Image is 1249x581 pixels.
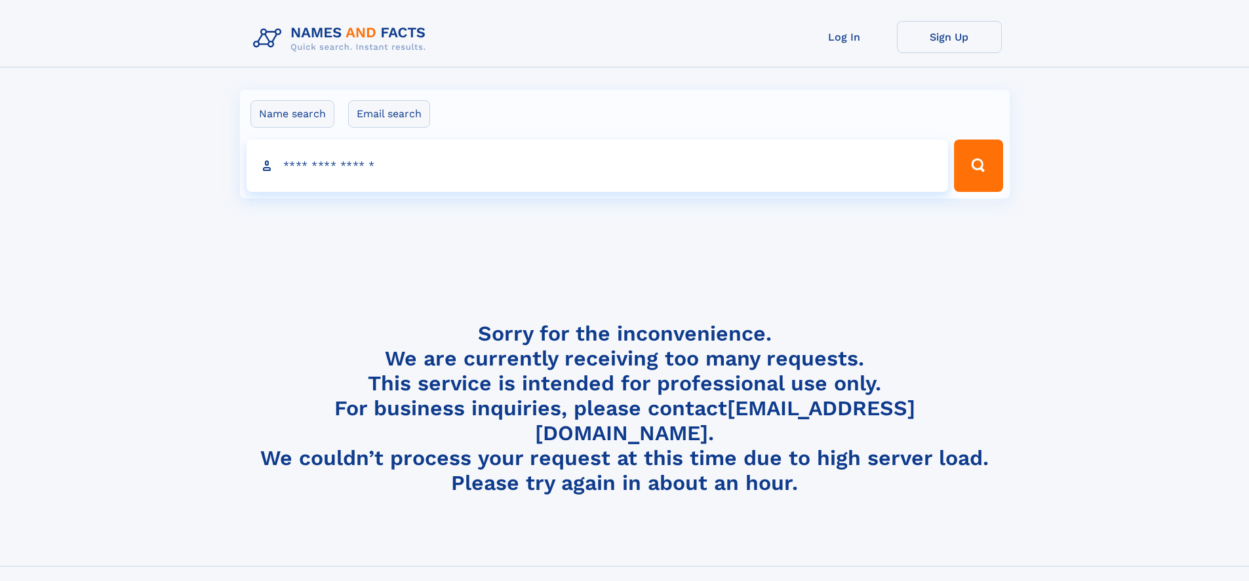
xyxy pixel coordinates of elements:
[954,140,1002,192] button: Search Button
[247,140,949,192] input: search input
[535,396,915,445] a: [EMAIL_ADDRESS][DOMAIN_NAME]
[348,100,430,128] label: Email search
[897,21,1002,53] a: Sign Up
[792,21,897,53] a: Log In
[250,100,334,128] label: Name search
[248,21,437,56] img: Logo Names and Facts
[248,321,1002,496] h4: Sorry for the inconvenience. We are currently receiving too many requests. This service is intend...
